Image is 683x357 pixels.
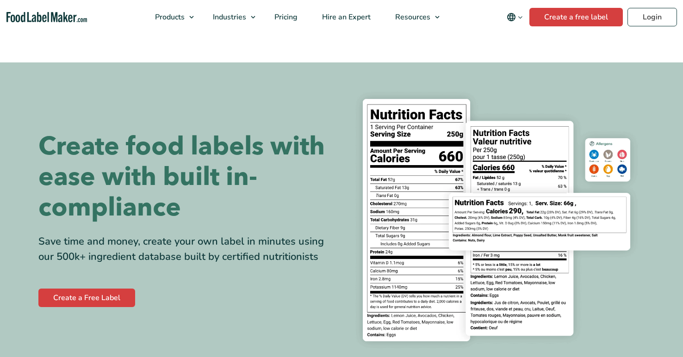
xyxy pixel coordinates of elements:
span: Pricing [272,12,298,22]
div: Save time and money, create your own label in minutes using our 500k+ ingredient database built b... [38,234,335,265]
button: Change language [500,8,529,26]
span: Products [152,12,186,22]
a: Create a free label [529,8,623,26]
h1: Create food labels with ease with built in-compliance [38,131,335,223]
a: Login [627,8,677,26]
span: Resources [392,12,431,22]
span: Hire an Expert [319,12,372,22]
a: Create a Free Label [38,289,135,307]
span: Industries [210,12,247,22]
a: Food Label Maker homepage [6,12,87,23]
